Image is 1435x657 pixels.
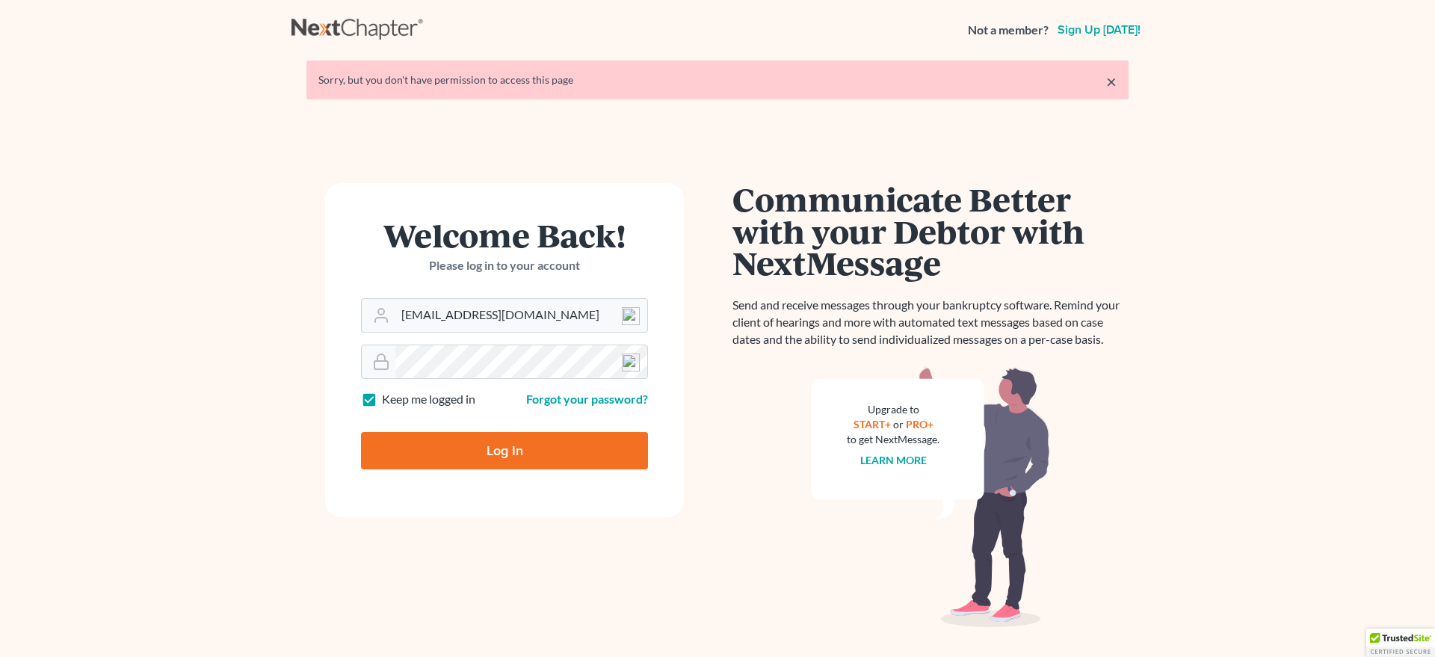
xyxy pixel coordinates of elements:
strong: Not a member? [968,22,1049,39]
a: Forgot your password? [526,392,648,406]
div: Sorry, but you don't have permission to access this page [318,73,1117,87]
label: Keep me logged in [382,391,475,408]
img: npw-badge-icon-locked.svg [622,307,640,325]
input: Email Address [395,299,647,332]
a: Learn more [860,454,927,466]
h1: Welcome Back! [361,219,648,251]
a: PRO+ [906,418,933,431]
p: Please log in to your account [361,257,648,274]
div: Upgrade to [847,402,939,417]
input: Log In [361,432,648,469]
span: or [893,418,904,431]
div: to get NextMessage. [847,432,939,447]
h1: Communicate Better with your Debtor with NextMessage [732,183,1129,279]
a: Sign up [DATE]! [1055,24,1144,36]
a: × [1106,73,1117,90]
a: START+ [854,418,891,431]
img: npw-badge-icon-locked.svg [622,354,640,371]
p: Send and receive messages through your bankruptcy software. Remind your client of hearings and mo... [732,297,1129,348]
div: TrustedSite Certified [1366,629,1435,657]
img: nextmessage_bg-59042aed3d76b12b5cd301f8e5b87938c9018125f34e5fa2b7a6b67550977c72.svg [811,366,1050,628]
